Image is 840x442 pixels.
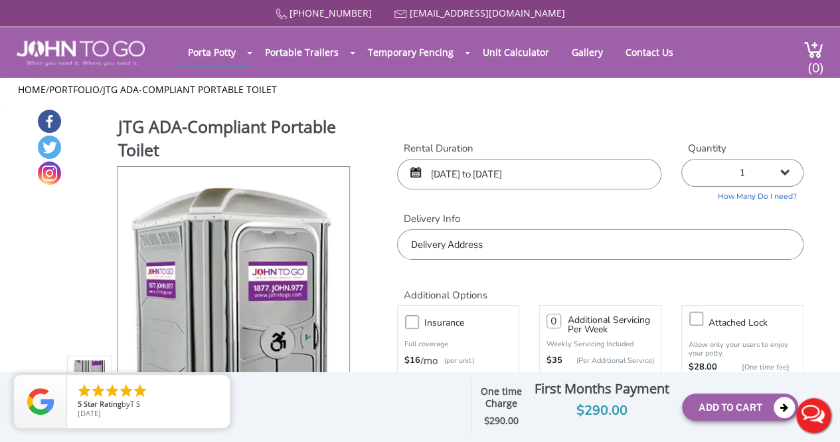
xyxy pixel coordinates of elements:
h3: Insurance [424,314,525,331]
strong: $28.00 [689,361,717,374]
strong: $16 [404,354,420,368]
li:  [132,383,148,399]
p: Allow only your users to enjoy your potty. [689,340,796,358]
span: T S [130,399,140,409]
span: 290.00 [489,414,519,427]
span: 5 [78,399,82,409]
button: Add To Cart [682,393,798,421]
a: How Many Do I need? [681,187,803,202]
input: Delivery Address [397,229,803,260]
a: JTG ADA-Compliant Portable Toilet [103,83,277,96]
input: Start date | End date [397,159,661,189]
span: by [78,400,219,409]
a: Porta Potty [178,39,246,65]
button: Live Chat [787,389,840,442]
a: Temporary Fencing [358,39,463,65]
span: Star Rating [84,399,122,409]
p: (Per Additional Service) [562,356,654,366]
a: Home [18,83,46,96]
h3: Additional Servicing Per Week [568,316,654,334]
label: Rental Duration [397,142,661,156]
a: [EMAIL_ADDRESS][DOMAIN_NAME] [410,7,565,19]
a: Unit Calculator [473,39,559,65]
a: Contact Us [616,39,683,65]
img: Review Rating [27,388,54,415]
a: Gallery [562,39,613,65]
img: Call [276,9,287,20]
a: Twitter [38,136,61,159]
strong: One time Charge [481,385,522,410]
div: /mo [404,354,512,368]
img: JOHN to go [17,41,145,66]
a: Instagram [38,162,61,185]
strong: $ [484,415,519,427]
p: Full coverage [404,338,512,351]
ul: / / [18,83,821,96]
a: Portfolio [49,83,100,96]
div: First Months Payment [531,378,672,400]
p: Weekly Servicing Included [546,339,654,349]
li:  [90,383,106,399]
h3: Attached lock [709,314,809,331]
h2: Additional Options [397,273,803,302]
a: [PHONE_NUMBER] [290,7,372,19]
img: Mail [394,10,407,19]
span: (0) [807,48,823,76]
a: Facebook [38,110,61,133]
li:  [104,383,120,399]
li:  [118,383,134,399]
img: cart a [803,41,823,58]
li:  [76,383,92,399]
p: (per unit) [438,354,474,368]
input: 0 [546,314,561,328]
a: Portable Trailers [255,39,349,65]
strong: $35 [546,354,562,368]
div: $290.00 [531,400,672,421]
p: {One time fee} [724,361,790,374]
span: [DATE] [78,408,101,418]
label: Quantity [681,142,803,156]
label: Delivery Info [397,212,803,226]
h1: JTG ADA-Compliant Portable Toilet [118,115,351,165]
